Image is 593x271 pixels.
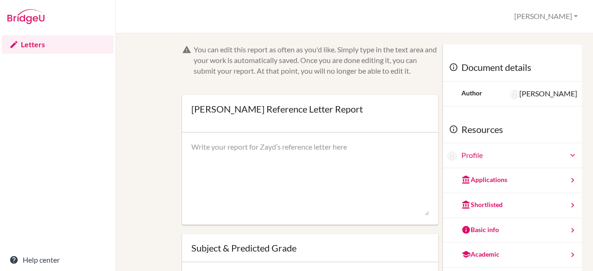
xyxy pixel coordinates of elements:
[461,175,507,184] div: Applications
[461,225,499,234] div: Basic info
[443,168,582,193] a: Applications
[443,54,582,82] div: Document details
[448,151,457,161] img: Zayd Alam
[191,243,429,252] div: Subject & Predicted Grade
[191,104,363,113] div: [PERSON_NAME] Reference Letter Report
[510,90,519,99] img: Jessica Solomon
[2,251,114,269] a: Help center
[443,243,582,268] a: Academic
[7,9,44,24] img: Bridge-U
[461,150,577,161] a: Profile
[194,44,439,76] div: You can edit this report as often as you'd like. Simply type in the text area and your work is au...
[443,218,582,243] a: Basic info
[510,8,582,25] button: [PERSON_NAME]
[2,35,114,54] a: Letters
[461,200,503,209] div: Shortlisted
[461,250,499,259] div: Academic
[461,88,482,98] div: Author
[443,193,582,218] a: Shortlisted
[443,116,582,144] div: Resources
[510,88,577,99] div: [PERSON_NAME]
